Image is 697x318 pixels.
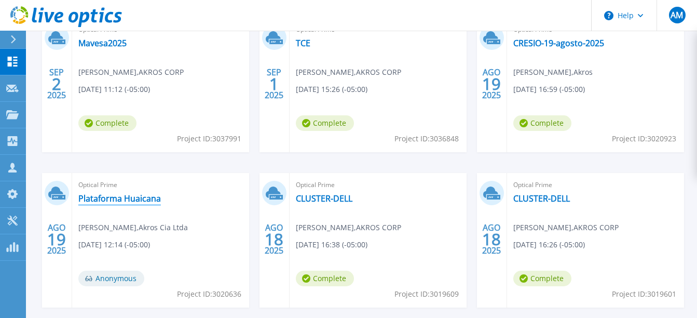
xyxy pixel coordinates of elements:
span: Project ID: 3020636 [177,288,241,300]
span: Complete [296,271,354,286]
a: Plataforma Huaicana [78,193,161,204]
a: CLUSTER-DELL [296,193,352,204]
span: [DATE] 16:59 (-05:00) [513,84,585,95]
div: AGO 2025 [482,65,501,103]
span: Optical Prime [296,179,460,191]
span: Project ID: 3019601 [612,288,676,300]
div: SEP 2025 [47,65,66,103]
span: Project ID: 3037991 [177,133,241,144]
span: [DATE] 12:14 (-05:00) [78,239,150,250]
span: Complete [513,271,571,286]
span: Optical Prime [78,179,243,191]
div: AGO 2025 [482,220,501,258]
span: [DATE] 16:38 (-05:00) [296,239,367,250]
span: 19 [47,235,66,244]
span: Anonymous [78,271,144,286]
span: Complete [78,115,136,131]
span: [PERSON_NAME] , Akros Cia Ltda [78,222,188,233]
span: Project ID: 3036848 [394,133,459,144]
div: AGO 2025 [47,220,66,258]
span: [PERSON_NAME] , Akros [513,67,593,78]
span: Project ID: 3019609 [394,288,459,300]
span: AM [671,11,683,19]
span: [PERSON_NAME] , AKROS CORP [296,222,401,233]
span: [DATE] 16:26 (-05:00) [513,239,585,250]
span: 18 [482,235,501,244]
span: [PERSON_NAME] , AKROS CORP [513,222,619,233]
span: 19 [482,79,501,88]
span: 18 [265,235,283,244]
span: Complete [513,115,571,131]
span: [DATE] 11:12 (-05:00) [78,84,150,95]
span: [DATE] 15:26 (-05:00) [296,84,367,95]
span: 1 [269,79,279,88]
span: [PERSON_NAME] , AKROS CORP [296,67,401,78]
a: CRESIO-19-agosto-2025 [513,38,604,48]
a: TCE [296,38,310,48]
div: AGO 2025 [264,220,284,258]
span: [PERSON_NAME] , AKROS CORP [78,67,184,78]
span: Project ID: 3020923 [612,133,676,144]
div: SEP 2025 [264,65,284,103]
span: Optical Prime [513,179,678,191]
span: Complete [296,115,354,131]
a: CLUSTER-DELL [513,193,570,204]
a: Mavesa2025 [78,38,127,48]
span: 2 [52,79,61,88]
